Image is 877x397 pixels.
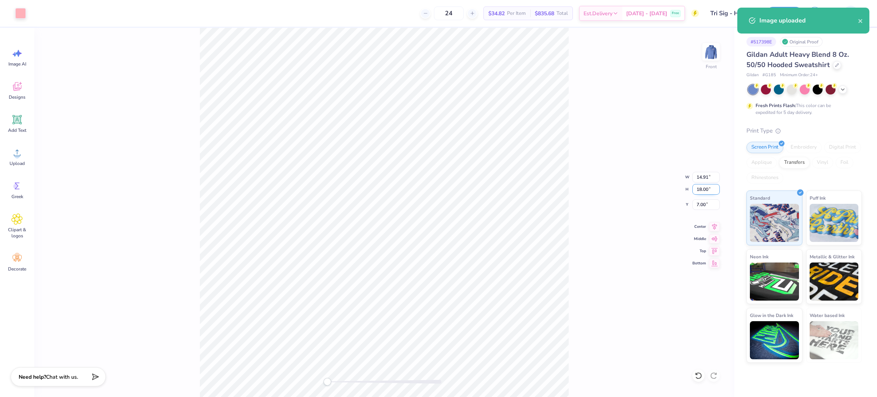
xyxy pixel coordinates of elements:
span: Total [556,10,568,18]
span: Top [692,248,706,254]
span: Decorate [8,266,26,272]
span: Chat with us. [46,373,78,381]
div: Digital Print [824,142,861,153]
div: Front [706,63,717,70]
a: MJ [831,6,862,21]
span: Bottom [692,260,706,266]
img: Neon Ink [750,263,799,301]
span: Upload [10,160,25,166]
span: # G185 [762,72,776,78]
input: Untitled Design [705,6,761,21]
span: Gildan [746,72,759,78]
span: Glow in the Dark Ink [750,311,793,319]
span: Water based Ink [810,311,845,319]
input: – – [434,6,464,20]
img: Mark Joshua Mullasgo [843,6,858,21]
span: Per Item [507,10,526,18]
span: Center [692,224,706,230]
span: [DATE] - [DATE] [626,10,667,18]
span: Minimum Order: 24 + [780,72,818,78]
div: Print Type [746,126,862,135]
span: Neon Ink [750,253,769,261]
span: Greek [11,194,23,200]
div: Vinyl [812,157,833,168]
span: Est. Delivery [584,10,612,18]
span: Metallic & Glitter Ink [810,253,855,261]
span: Free [672,11,679,16]
span: Image AI [8,61,26,67]
img: Glow in the Dark Ink [750,321,799,359]
span: $34.82 [488,10,505,18]
span: Standard [750,194,770,202]
span: Gildan Adult Heavy Blend 8 Oz. 50/50 Hooded Sweatshirt [746,50,849,69]
span: Clipart & logos [5,227,30,239]
img: Metallic & Glitter Ink [810,263,859,301]
div: This color can be expedited for 5 day delivery. [756,102,849,116]
div: Screen Print [746,142,783,153]
div: # 517398E [746,37,776,46]
button: close [858,16,863,25]
strong: Need help? [19,373,46,381]
div: Foil [836,157,853,168]
div: Image uploaded [759,16,858,25]
div: Applique [746,157,777,168]
div: Transfers [779,157,810,168]
span: Middle [692,236,706,242]
strong: Fresh Prints Flash: [756,102,796,109]
img: Puff Ink [810,204,859,242]
div: Rhinestones [746,172,783,184]
div: Original Proof [780,37,823,46]
img: Standard [750,204,799,242]
span: $835.68 [535,10,554,18]
div: Accessibility label [324,378,331,386]
span: Designs [9,94,26,100]
div: Embroidery [786,142,822,153]
img: Front [703,44,719,59]
span: Add Text [8,127,26,133]
span: Puff Ink [810,194,826,202]
img: Water based Ink [810,321,859,359]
